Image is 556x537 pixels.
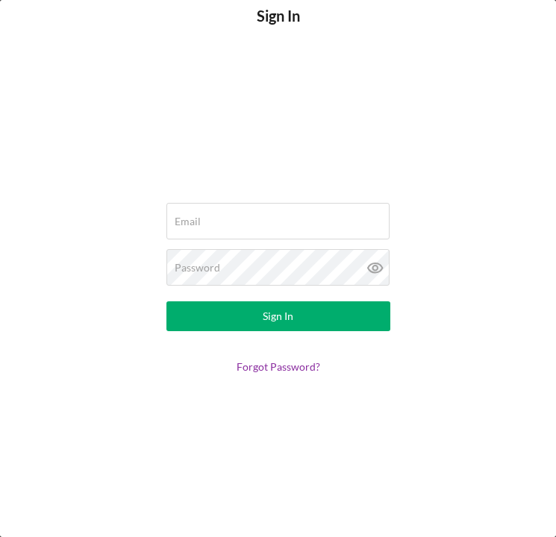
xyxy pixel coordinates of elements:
[175,262,220,274] label: Password
[175,216,201,227] label: Email
[263,301,293,331] div: Sign In
[237,360,320,373] a: Forgot Password?
[166,301,390,331] button: Sign In
[257,7,300,47] h4: Sign In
